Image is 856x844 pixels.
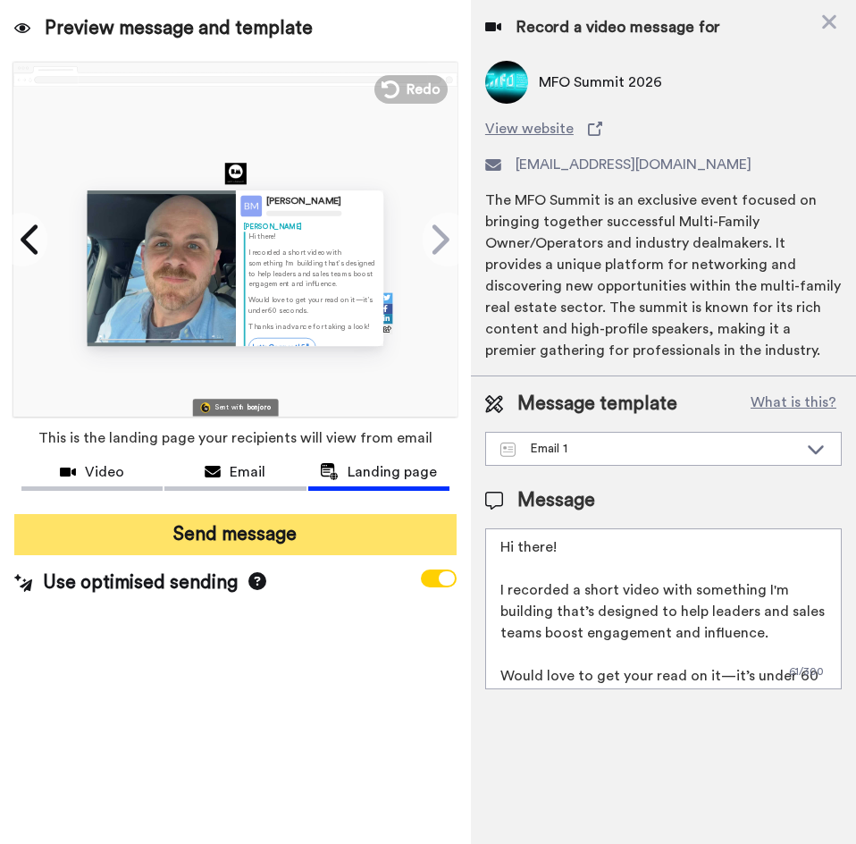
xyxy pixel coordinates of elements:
[40,54,69,82] img: Profile image for Grant
[485,528,842,689] textarea: Hi there! I recorded a short video with something I'm building that’s designed to help leaders an...
[348,461,437,483] span: Landing page
[215,404,244,410] div: Sent with
[485,118,574,139] span: View website
[248,248,376,289] p: I recorded a short video with something I'm building that’s designed to help leaders and sales te...
[517,391,677,418] span: Message template
[516,154,751,175] span: [EMAIL_ADDRESS][DOMAIN_NAME]
[78,69,308,85] p: Message from Grant, sent 1w ago
[485,118,842,139] a: View website
[224,163,246,184] img: 9aaa35dd-e811-408d-a91b-da8cfa8d70bc
[78,51,308,69] p: Hi [PERSON_NAME], [PERSON_NAME] is better with a friend! Looks like you've been loving [PERSON_NA...
[43,570,238,596] span: Use optimised sending
[248,338,316,357] a: Let's Connect!
[243,221,375,231] div: [PERSON_NAME]
[248,232,376,241] p: Hi there!
[517,487,595,514] span: Message
[500,440,798,458] div: Email 1
[248,404,271,410] div: bonjoro
[240,195,262,216] img: Profile Image
[745,391,842,418] button: What is this?
[500,443,516,457] img: Message-temps.svg
[248,321,376,331] p: Thanks in advance for taking a look!
[248,295,376,316] p: Would love to get your read on it—it’s under 60 seconds.
[14,514,457,555] button: Send message
[266,196,341,207] div: [PERSON_NAME]
[27,38,331,97] div: message notification from Grant, 1w ago. Hi Brett, Bonjoro is better with a friend! Looks like yo...
[88,328,236,345] img: player-controls-full.svg
[230,461,265,483] span: Email
[38,418,432,458] span: This is the landing page your recipients will view from email
[485,190,842,361] div: The MFO Summit is an exclusive event focused on bringing together successful Multi-Family Owner/O...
